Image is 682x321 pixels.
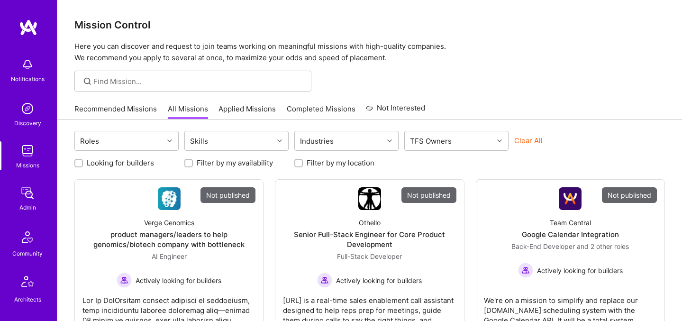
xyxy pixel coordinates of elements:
[16,272,39,294] img: Architects
[82,76,93,87] i: icon SearchGrey
[158,187,181,210] img: Company Logo
[337,252,402,260] span: Full-Stack Developer
[74,41,665,64] p: Here you can discover and request to join teams working on meaningful missions with high-quality ...
[78,134,101,148] div: Roles
[14,294,41,304] div: Architects
[19,202,36,212] div: Admin
[577,242,629,250] span: and 2 other roles
[387,138,392,143] i: icon Chevron
[18,141,37,160] img: teamwork
[117,273,132,288] img: Actively looking for builders
[200,187,255,203] div: Not published
[518,263,533,278] img: Actively looking for builders
[18,183,37,202] img: admin teamwork
[317,273,332,288] img: Actively looking for builders
[307,158,374,168] label: Filter by my location
[559,187,582,210] img: Company Logo
[136,275,221,285] span: Actively looking for builders
[497,138,502,143] i: icon Chevron
[277,138,282,143] i: icon Chevron
[19,19,38,36] img: logo
[16,226,39,248] img: Community
[514,136,543,146] button: Clear All
[522,229,619,239] div: Google Calendar Integration
[358,187,381,210] img: Company Logo
[16,160,39,170] div: Missions
[14,118,41,128] div: Discovery
[336,275,422,285] span: Actively looking for builders
[511,242,575,250] span: Back-End Developer
[11,74,45,84] div: Notifications
[283,229,456,249] div: Senior Full-Stack Engineer for Core Product Development
[359,218,381,228] div: Othello
[168,104,208,119] a: All Missions
[74,104,157,119] a: Recommended Missions
[197,158,273,168] label: Filter by my availability
[167,138,172,143] i: icon Chevron
[602,187,657,203] div: Not published
[12,248,43,258] div: Community
[298,134,336,148] div: Industries
[366,102,425,119] a: Not Interested
[287,104,355,119] a: Completed Missions
[18,55,37,74] img: bell
[74,19,665,31] h3: Mission Control
[152,252,187,260] span: AI Engineer
[82,229,255,249] div: product managers/leaders to help genomics/biotech company with bottleneck
[188,134,210,148] div: Skills
[18,99,37,118] img: discovery
[408,134,454,148] div: TFS Owners
[537,266,623,275] span: Actively looking for builders
[144,218,194,228] div: Verge Genomics
[550,218,591,228] div: Team Central
[218,104,276,119] a: Applied Missions
[401,187,456,203] div: Not published
[87,158,154,168] label: Looking for builders
[93,76,304,86] input: Find Mission...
